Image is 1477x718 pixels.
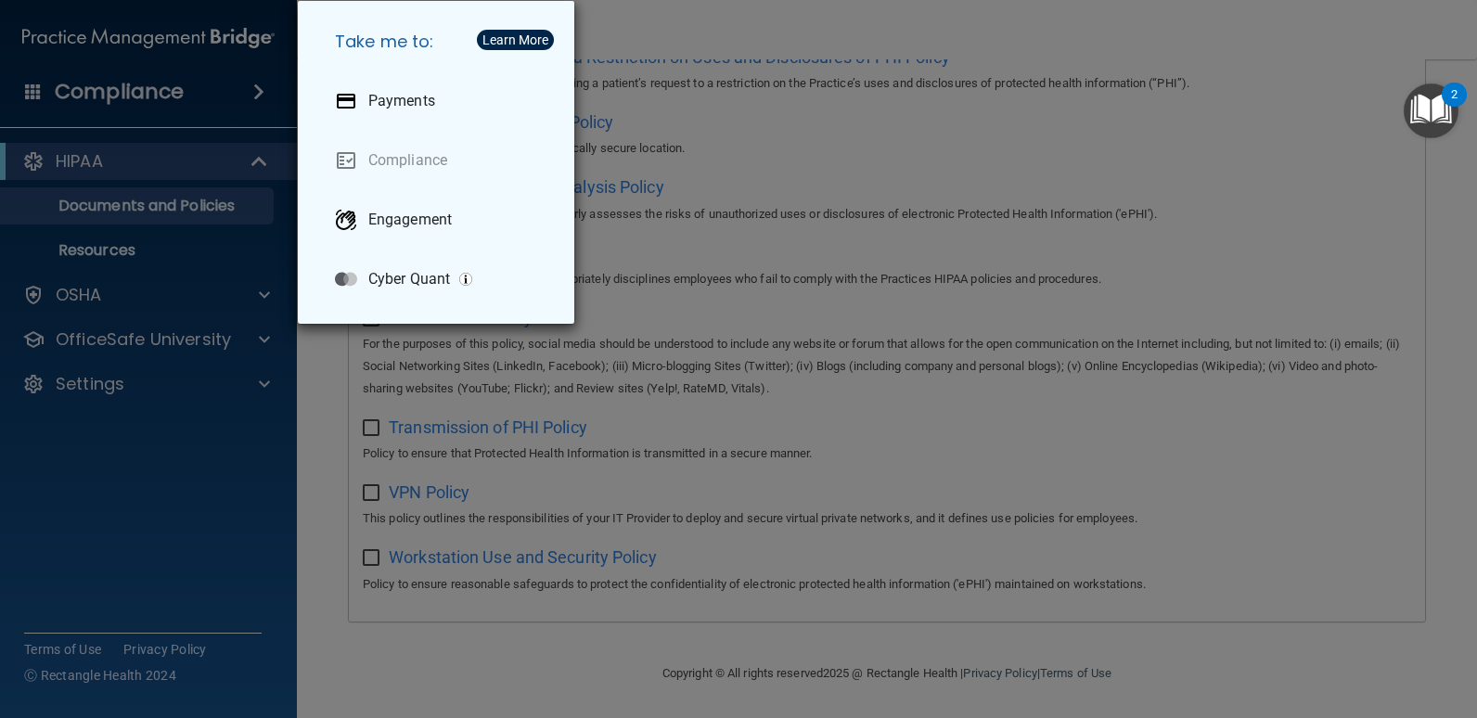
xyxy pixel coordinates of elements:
a: Compliance [320,135,559,186]
a: Payments [320,75,559,127]
a: Engagement [320,194,559,246]
p: Payments [368,92,435,110]
p: Cyber Quant [368,270,450,288]
div: Learn More [482,33,548,46]
h5: Take me to: [320,16,559,68]
iframe: Drift Widget Chat Controller [1156,586,1455,660]
a: Cyber Quant [320,253,559,305]
button: Open Resource Center, 2 new notifications [1404,83,1458,138]
p: Engagement [368,211,452,229]
button: Learn More [477,30,554,50]
div: 2 [1451,95,1458,119]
